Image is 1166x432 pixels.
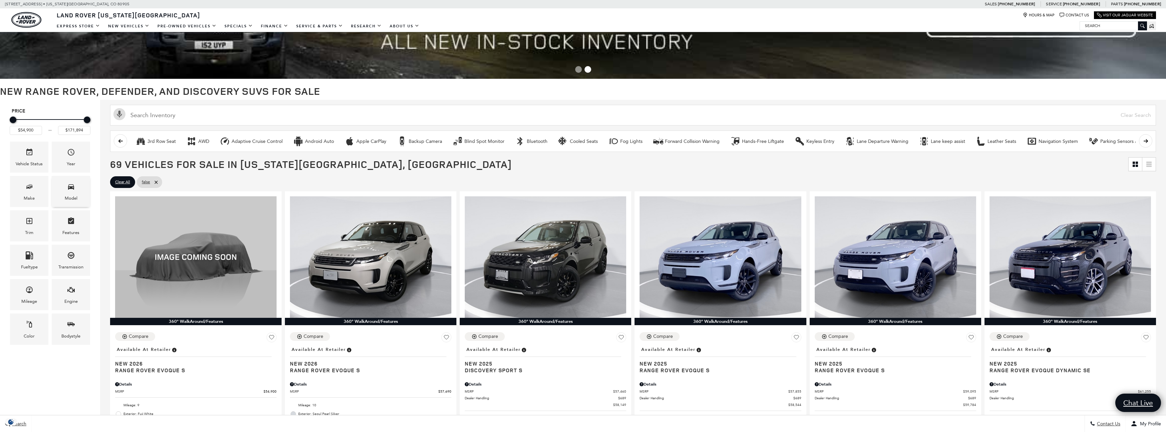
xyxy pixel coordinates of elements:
[25,147,33,160] span: Vehicle
[635,318,806,325] div: 360° WalkAround/Features
[465,396,618,401] span: Dealer Handling
[990,360,1146,367] span: New 2025
[115,401,277,410] li: Mileage: 9
[990,389,1151,394] a: MSRP $61,255
[742,139,784,145] div: Hands-Free Liftgate
[65,195,77,202] div: Model
[985,318,1156,325] div: 360° WalkAround/Features
[990,332,1030,341] button: Compare Vehicle
[988,139,1016,145] div: Leather Seats
[25,284,33,298] span: Mileage
[5,2,129,6] a: [STREET_ADDRESS] • [US_STATE][GEOGRAPHIC_DATA], CO 80905
[285,318,456,325] div: 360° WalkAround/Features
[640,389,801,394] a: MSRP $57,855
[10,117,16,123] div: Minimum Price
[465,402,626,407] a: $58,149
[640,396,801,401] a: Dealer Handling $689
[110,157,512,171] span: 69 Vehicles for Sale in [US_STATE][GEOGRAPHIC_DATA], [GEOGRAPHIC_DATA]
[356,139,386,145] div: Apple CarPlay
[810,318,981,325] div: 360° WalkAround/Features
[620,139,643,145] div: Fog Lights
[3,418,19,425] img: Opt-Out Icon
[11,12,41,28] a: land-rover
[465,332,505,341] button: Compare Vehicle
[585,66,591,73] span: Go to slide 2
[123,411,277,417] span: Exterior: Fuji White
[1111,2,1123,6] span: Parts
[511,134,551,148] button: BluetoothBluetooth
[290,332,330,341] button: Compare Vehicle
[465,196,626,317] img: 2025 LAND ROVER Discovery Sport S
[115,360,272,367] span: New 2026
[52,176,90,207] div: ModelModel
[640,360,796,367] span: New 2025
[815,389,963,394] span: MSRP
[52,245,90,276] div: TransmissionTransmission
[1039,139,1078,145] div: Navigation System
[640,381,801,387] div: Pricing Details - Range Rover Evoque S
[1095,421,1120,427] span: Contact Us
[465,389,626,394] a: MSRP $57,460
[696,346,702,353] span: Vehicle is in stock and ready for immediate delivery. Due to demand, availability is subject to c...
[990,402,1151,407] a: $61,944
[815,389,976,394] a: MSRP $59,095
[554,134,602,148] button: Cooled SeatsCooled Seats
[67,181,75,195] span: Model
[521,346,527,353] span: Vehicle is in stock and ready for immediate delivery. Due to demand, availability is subject to c...
[16,160,43,168] div: Vehicle Status
[1126,415,1166,432] button: Open user profile menu
[466,346,521,353] span: Available at Retailer
[67,284,75,298] span: Engine
[61,333,80,340] div: Bodystyle
[730,136,740,146] div: Hands-Free Liftgate
[293,136,303,146] div: Android Auto
[115,196,277,317] img: 2026 LAND ROVER Range Rover Evoque S
[465,389,613,394] span: MSRP
[292,20,347,32] a: Service & Parts
[3,418,19,425] section: Click to Open Cookie Consent Modal
[650,134,723,148] button: Forward Collision WarningForward Collision Warning
[25,181,33,195] span: Make
[129,334,148,340] div: Compare
[465,414,626,423] li: Mileage: 10
[915,134,969,148] button: Lane keep assistLane keep assist
[264,389,277,394] span: $54,900
[290,389,451,394] a: MSRP $57,690
[653,136,663,146] div: Forward Collision Warning
[67,215,75,229] span: Features
[613,389,626,394] span: $57,460
[115,345,277,374] a: Available at RetailerNew 2026Range Rover Evoque S
[963,389,976,394] span: $59,095
[1085,134,1154,148] button: Parking Sensors / AssistParking Sensors / Assist
[1124,1,1161,7] a: [PHONE_NUMBER]
[290,134,338,148] button: Android AutoAndroid Auto
[990,396,1143,401] span: Dealer Handling
[816,346,871,353] span: Available at Retailer
[57,11,200,19] span: Land Rover [US_STATE][GEOGRAPHIC_DATA]
[438,389,451,394] span: $57,690
[815,332,855,341] button: Compare Vehicle
[990,414,1151,423] li: Mileage: 13
[346,346,352,353] span: Vehicle is in stock and ready for immediate delivery. Due to demand, availability is subject to c...
[1046,346,1052,353] span: Vehicle is in stock and ready for immediate delivery. Due to demand, availability is subject to c...
[10,313,48,345] div: ColorColor
[815,414,976,423] li: Mileage: 12
[605,134,646,148] button: Fog LightsFog Lights
[815,367,971,374] span: Range Rover Evoque S
[609,136,619,146] div: Fog Lights
[10,210,48,241] div: TrimTrim
[171,346,177,353] span: Vehicle is in stock and ready for immediate delivery. Due to demand, availability is subject to c...
[618,396,626,401] span: $689
[232,139,283,145] div: Adaptive Cruise Control
[871,346,877,353] span: Vehicle is in stock and ready for immediate delivery. Due to demand, availability is subject to c...
[991,346,1046,353] span: Available at Retailer
[25,318,33,332] span: Color
[990,345,1151,374] a: Available at RetailerNew 2025Range Rover Evoque Dynamic SE
[115,367,272,374] span: Range Rover Evoque S
[640,414,801,423] li: Mileage: 19
[795,136,805,146] div: Keyless Entry
[10,142,48,173] div: VehicleVehicle Status
[919,136,929,146] div: Lane keep assist
[857,139,908,145] div: Lane Departure Warning
[115,178,130,186] span: Clear All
